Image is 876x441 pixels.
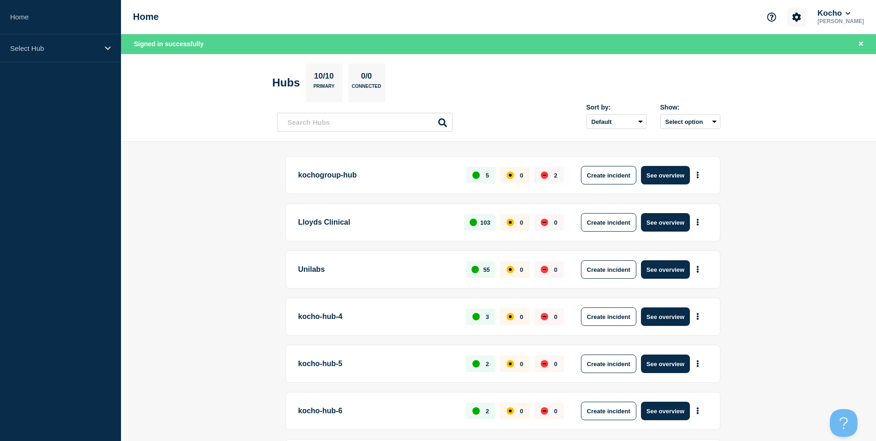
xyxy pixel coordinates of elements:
p: 55 [483,266,489,273]
p: 0 [520,172,523,179]
div: up [472,407,480,415]
p: 0 [554,219,557,226]
div: up [472,360,480,367]
div: down [541,171,548,179]
p: 0 [554,266,557,273]
div: affected [507,360,514,367]
button: Support [762,7,781,27]
p: 5 [486,172,489,179]
p: kochogroup-hub [298,166,456,184]
p: 103 [480,219,490,226]
button: See overview [641,260,690,279]
p: 2 [554,172,557,179]
p: 10/10 [311,72,338,84]
p: 0 [520,313,523,320]
button: Create incident [581,166,636,184]
button: More actions [692,261,704,278]
div: up [470,219,477,226]
p: 0 [520,266,523,273]
button: Create incident [581,307,636,326]
div: down [541,360,548,367]
button: Account settings [787,7,806,27]
div: down [541,407,548,415]
p: 0/0 [357,72,375,84]
button: More actions [692,167,704,184]
div: affected [507,219,514,226]
p: Lloyds Clinical [298,213,454,232]
div: up [472,171,480,179]
div: up [471,266,479,273]
div: down [541,313,548,320]
button: More actions [692,403,704,420]
button: See overview [641,355,690,373]
button: Create incident [581,260,636,279]
div: Sort by: [586,104,646,111]
p: Connected [352,84,381,93]
button: See overview [641,307,690,326]
p: 0 [554,313,557,320]
button: See overview [641,166,690,184]
p: kocho-hub-4 [298,307,456,326]
button: Create incident [581,402,636,420]
p: [PERSON_NAME] [816,18,866,24]
div: affected [507,313,514,320]
div: affected [507,407,514,415]
p: 0 [554,361,557,367]
h2: Hubs [272,76,300,89]
span: Signed in successfully [134,40,204,48]
p: Select Hub [10,44,99,52]
div: Show: [660,104,720,111]
select: Sort by [586,114,646,129]
div: down [541,266,548,273]
p: 2 [486,408,489,415]
button: Select option [660,114,720,129]
input: Search Hubs [277,113,453,132]
div: up [472,313,480,320]
button: See overview [641,213,690,232]
p: 0 [520,219,523,226]
p: 0 [554,408,557,415]
button: Create incident [581,355,636,373]
div: down [541,219,548,226]
p: 0 [520,408,523,415]
div: affected [507,266,514,273]
h1: Home [133,12,159,22]
div: affected [507,171,514,179]
button: More actions [692,355,704,373]
p: Unilabs [298,260,456,279]
p: Primary [314,84,335,93]
button: Kocho [816,9,852,18]
button: Close banner [855,39,867,49]
p: kocho-hub-5 [298,355,456,373]
button: See overview [641,402,690,420]
button: More actions [692,308,704,325]
p: 0 [520,361,523,367]
p: 2 [486,361,489,367]
button: More actions [692,214,704,231]
p: kocho-hub-6 [298,402,456,420]
button: Create incident [581,213,636,232]
iframe: Help Scout Beacon - Open [830,409,858,437]
p: 3 [486,313,489,320]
